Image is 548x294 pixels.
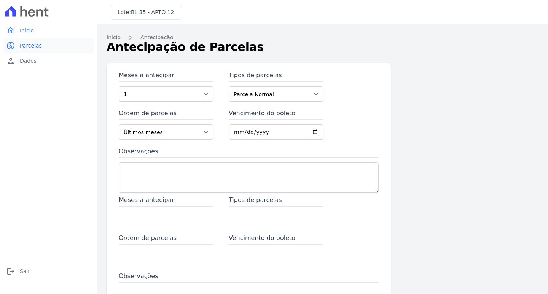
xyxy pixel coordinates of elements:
[131,9,174,15] span: BL 35 - APTO 12
[107,38,539,56] h1: Antecipação de Parcelas
[229,234,323,245] span: Vencimento do boleto
[20,42,42,49] span: Parcelas
[118,8,174,16] h3: Lote:
[107,33,121,41] a: Início
[119,234,213,245] span: Ordem de parcelas
[6,56,15,65] i: person
[119,195,213,207] span: Meses a antecipar
[20,267,30,275] span: Sair
[229,195,323,207] span: Tipos de parcelas
[119,272,379,283] span: Observações
[20,27,34,34] span: Início
[6,41,15,50] i: paid
[6,26,15,35] i: home
[3,264,94,279] a: logoutSair
[229,109,323,120] label: Vencimento do boleto
[6,267,15,276] i: logout
[229,71,323,82] label: Tipos de parcelas
[20,57,37,65] span: Dados
[3,53,94,68] a: personDados
[3,38,94,53] a: paidParcelas
[119,109,213,120] label: Ordem de parcelas
[140,33,173,41] a: Antecipação
[107,33,539,41] nav: Breadcrumb
[119,71,213,82] label: Meses a antecipar
[3,23,94,38] a: homeInício
[119,147,379,158] label: Observações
